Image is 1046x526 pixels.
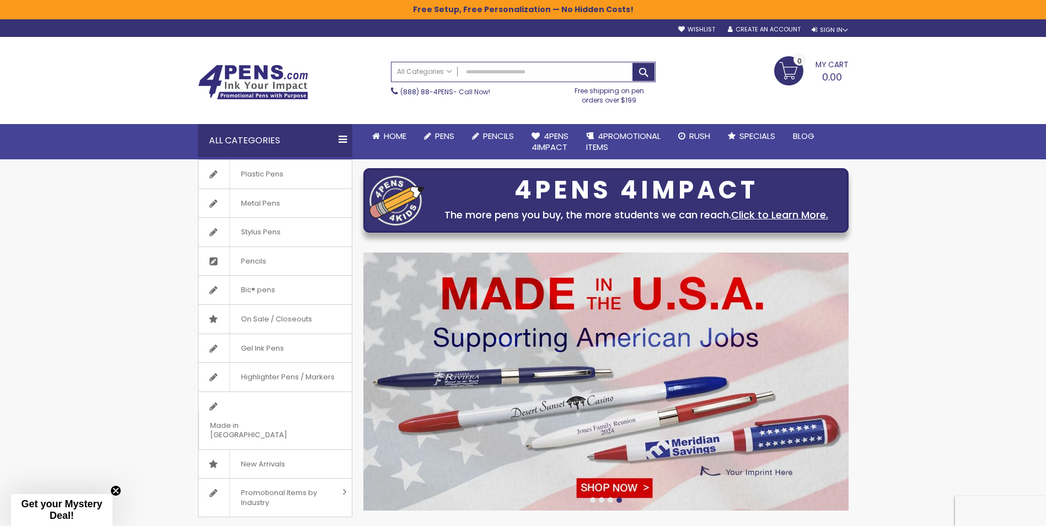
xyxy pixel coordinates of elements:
a: Rush [669,124,719,148]
a: Specials [719,124,784,148]
a: Pencils [199,247,352,276]
span: Metal Pens [229,189,291,218]
div: The more pens you buy, the more students we can reach. [430,207,843,223]
span: All Categories [397,67,452,76]
span: Plastic Pens [229,160,294,189]
a: Bic® pens [199,276,352,304]
span: Pencils [483,130,514,142]
img: /custom-pens/usa-made-pens.html [363,253,849,511]
a: Wishlist [678,25,715,34]
span: - Call Now! [400,87,490,96]
a: Made in [GEOGRAPHIC_DATA] [199,392,352,449]
span: Stylus Pens [229,218,292,246]
div: Get your Mystery Deal!Close teaser [11,494,112,526]
a: New Arrivals [199,450,352,479]
a: 4Pens4impact [523,124,577,160]
a: Metal Pens [199,189,352,218]
span: Home [384,130,406,142]
img: four_pen_logo.png [369,175,425,226]
a: Highlighter Pens / Markers [199,363,352,391]
span: 4Pens 4impact [532,130,568,153]
a: Pens [415,124,463,148]
span: Pens [435,130,454,142]
span: New Arrivals [229,450,296,479]
a: On Sale / Closeouts [199,305,352,334]
a: (888) 88-4PENS [400,87,453,96]
button: Close teaser [110,485,121,496]
a: Create an Account [728,25,801,34]
a: All Categories [391,62,458,80]
a: Stylus Pens [199,218,352,246]
a: Promotional Items by Industry [199,479,352,517]
span: 0.00 [822,70,842,84]
span: On Sale / Closeouts [229,305,323,334]
span: Rush [689,130,710,142]
a: Click to Learn More. [731,208,828,222]
a: Blog [784,124,823,148]
a: Plastic Pens [199,160,352,189]
span: 4PROMOTIONAL ITEMS [586,130,661,153]
span: Promotional Items by Industry [229,479,339,517]
a: Gel Ink Pens [199,334,352,363]
span: Pencils [229,247,277,276]
div: All Categories [198,124,352,157]
a: Home [363,124,415,148]
div: 4PENS 4IMPACT [430,179,843,202]
span: Blog [793,130,814,142]
a: 0.00 0 [774,56,849,84]
span: 0 [797,56,802,66]
div: Sign In [812,26,848,34]
a: Pencils [463,124,523,148]
span: Highlighter Pens / Markers [229,363,346,391]
span: Bic® pens [229,276,286,304]
a: 4PROMOTIONALITEMS [577,124,669,160]
img: 4Pens Custom Pens and Promotional Products [198,65,308,100]
span: Made in [GEOGRAPHIC_DATA] [199,411,324,449]
div: Free shipping on pen orders over $199 [563,82,656,104]
span: Get your Mystery Deal! [21,498,102,521]
iframe: Google Customer Reviews [955,496,1046,526]
span: Specials [739,130,775,142]
span: Gel Ink Pens [229,334,295,363]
